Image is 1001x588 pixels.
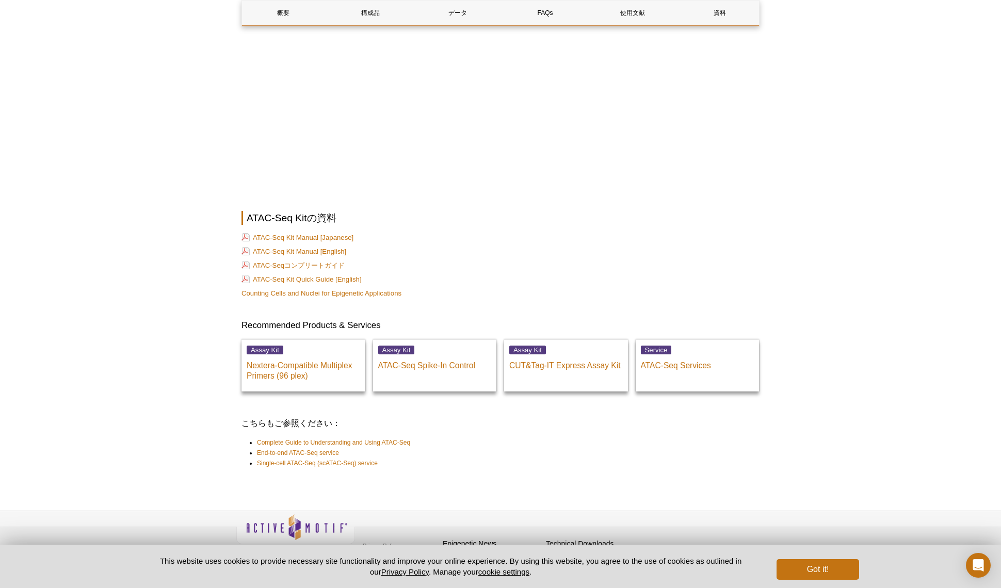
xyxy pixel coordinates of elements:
a: Complete Guide to Understanding and Using ATAC-Seq [257,437,410,448]
a: Single-cell ATAC-Seq (scATAC-Seq) service [257,458,378,468]
p: CUT&Tag-IT Express Assay Kit [509,355,623,371]
h4: Epigenetic News [443,540,541,548]
a: Assay Kit CUT&Tag-IT Express Assay Kit [504,339,628,391]
a: End-to-end ATAC-Seq service [257,448,339,458]
div: Open Intercom Messenger [966,553,991,578]
h3: Recommended Products & Services [241,319,760,332]
a: Assay Kit Nextera-Compatible Multiplex Primers (96 plex) [241,339,365,391]
a: ATAC-Seq Kit Quick Guide [English] [241,274,362,284]
a: FAQs [504,1,586,25]
p: This website uses cookies to provide necessary site functionality and improve your online experie... [142,556,760,577]
a: ATAC-Seqコンプリートガイド [241,260,345,270]
a: Privacy Policy [360,538,400,553]
a: 使用文献 [591,1,673,25]
a: データ [417,1,499,25]
p: ATAC-Seq Services [641,355,754,371]
span: Assay Kit [378,346,415,354]
h3: こちらもご参照ください： [241,417,760,430]
button: Got it! [777,559,859,580]
h2: ATAC-Seq Kitの資料 [241,211,760,225]
p: Nextera-Compatible Multiplex Primers (96 plex) [247,355,360,381]
a: 構成品 [329,1,411,25]
span: Assay Kit [247,346,283,354]
a: 資料 [679,1,761,25]
a: 概要 [242,1,324,25]
a: Service ATAC-Seq Services [636,339,760,391]
a: ATAC-Seq Kit Manual [Japanese] [241,233,353,242]
button: cookie settings [478,567,529,576]
img: Active Motif, [236,511,355,553]
span: Service [641,346,672,354]
table: Click to Verify - This site chose Symantec SSL for secure e-commerce and confidential communicati... [649,529,726,552]
a: Counting Cells and Nuclei for Epigenetic Applications [241,289,401,297]
a: Assay Kit ATAC-Seq Spike-In Control [373,339,497,391]
p: ATAC-Seq Spike-In Control [378,355,492,371]
a: ATAC-Seq Kit Manual [English] [241,247,346,256]
h4: Technical Downloads [546,540,644,548]
a: Privacy Policy [381,567,429,576]
span: Assay Kit [509,346,546,354]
